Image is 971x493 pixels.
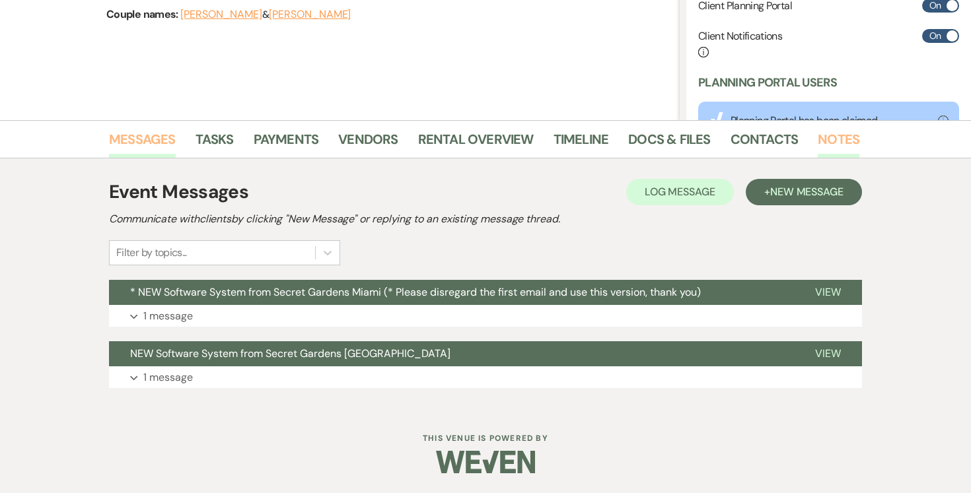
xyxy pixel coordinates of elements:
[698,29,782,59] h6: Client Notifications
[628,129,710,158] a: Docs & Files
[418,129,534,158] a: Rental Overview
[130,346,450,360] span: NEW Software System from Secret Gardens [GEOGRAPHIC_DATA]
[794,341,862,366] button: View
[109,366,862,389] button: 1 message
[109,280,794,305] button: * NEW Software System from Secret Gardens Miami (* Please disregard the first email and use this ...
[109,129,176,158] a: Messages
[109,211,862,227] h2: Communicate with clients by clicking "New Message" or replying to an existing message thread.
[626,179,734,205] button: Log Message
[929,28,941,44] span: On
[180,9,262,20] button: [PERSON_NAME]
[106,7,180,21] span: Couple names:
[815,346,841,360] span: View
[143,369,193,386] p: 1 message
[731,129,799,158] a: Contacts
[269,9,351,20] button: [PERSON_NAME]
[645,185,715,199] span: Log Message
[436,439,535,485] img: Weven Logo
[698,75,837,91] h3: Planning Portal Users
[196,129,234,158] a: Tasks
[746,179,862,205] button: +New Message
[143,308,193,325] p: 1 message
[818,129,859,158] a: Notes
[794,280,862,305] button: View
[130,285,701,299] span: * NEW Software System from Secret Gardens Miami (* Please disregard the first email and use this ...
[109,305,862,327] button: 1 message
[116,245,187,261] div: Filter by topics...
[770,185,844,199] span: New Message
[180,8,351,21] span: &
[815,285,841,299] span: View
[109,178,248,206] h1: Event Messages
[554,129,609,158] a: Timeline
[254,129,319,158] a: Payments
[338,129,398,158] a: Vendors
[731,113,879,129] div: Planning Portal has been claimed.
[109,341,794,366] button: NEW Software System from Secret Gardens [GEOGRAPHIC_DATA]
